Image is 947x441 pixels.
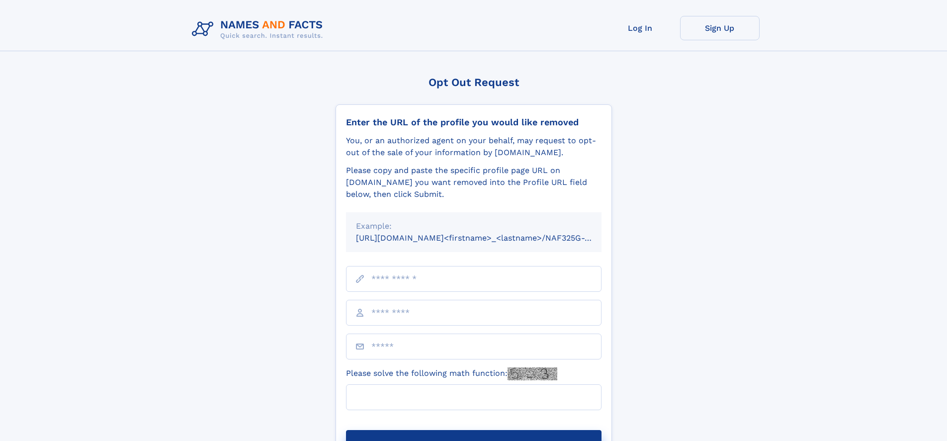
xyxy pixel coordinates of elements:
[356,220,592,232] div: Example:
[188,16,331,43] img: Logo Names and Facts
[346,367,557,380] label: Please solve the following math function:
[336,76,612,88] div: Opt Out Request
[346,135,602,159] div: You, or an authorized agent on your behalf, may request to opt-out of the sale of your informatio...
[346,165,602,200] div: Please copy and paste the specific profile page URL on [DOMAIN_NAME] you want removed into the Pr...
[680,16,760,40] a: Sign Up
[356,233,620,243] small: [URL][DOMAIN_NAME]<firstname>_<lastname>/NAF325G-xxxxxxxx
[346,117,602,128] div: Enter the URL of the profile you would like removed
[601,16,680,40] a: Log In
